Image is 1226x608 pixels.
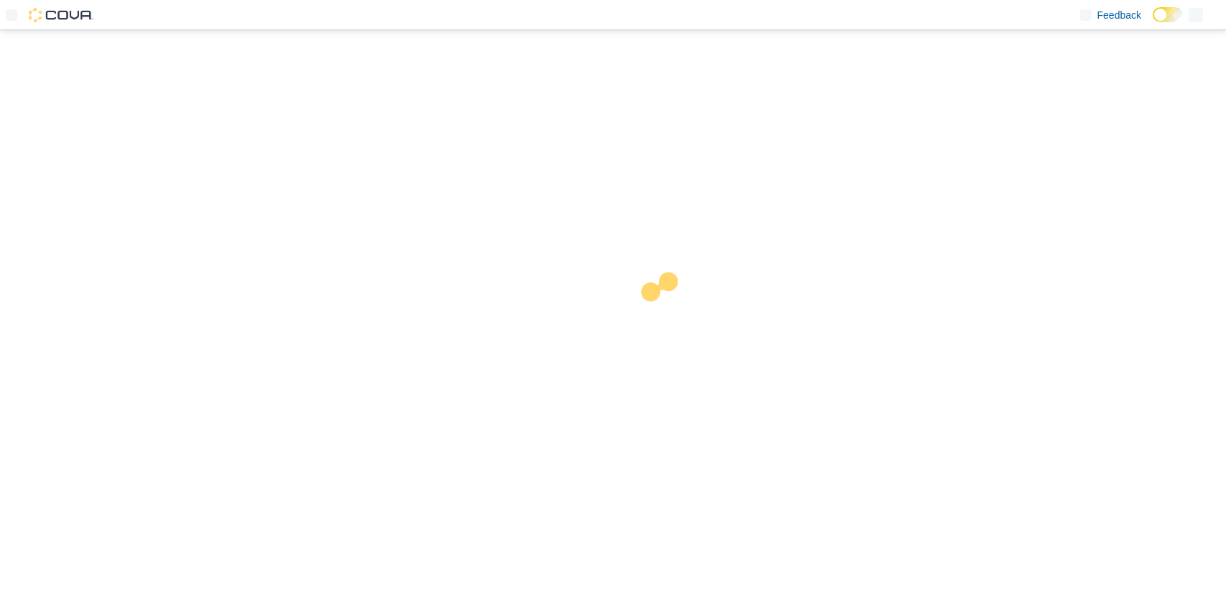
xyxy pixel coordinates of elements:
img: Cova [29,8,93,22]
span: Dark Mode [1153,22,1153,23]
img: cova-loader [613,262,721,369]
input: Dark Mode [1153,7,1183,22]
a: Feedback [1074,1,1147,29]
span: Feedback [1097,8,1141,22]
